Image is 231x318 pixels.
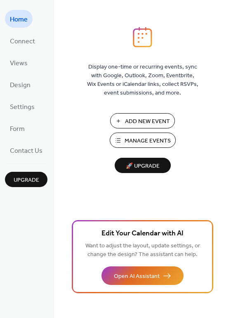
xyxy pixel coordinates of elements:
[120,161,166,172] span: 🚀 Upgrade
[5,76,35,93] a: Design
[10,57,28,70] span: Views
[125,137,171,145] span: Manage Events
[10,35,35,48] span: Connect
[85,240,200,260] span: Want to adjust the layout, update settings, or change the design? The assistant can help.
[5,141,47,159] a: Contact Us
[10,13,28,26] span: Home
[5,172,47,187] button: Upgrade
[5,32,40,50] a: Connect
[110,113,175,128] button: Add New Event
[10,145,42,157] span: Contact Us
[133,27,152,47] img: logo_icon.svg
[87,63,198,97] span: Display one-time or recurring events, sync with Google, Outlook, Zoom, Eventbrite, Wix Events or ...
[110,133,176,148] button: Manage Events
[5,10,33,28] a: Home
[114,272,160,281] span: Open AI Assistant
[125,117,170,126] span: Add New Event
[10,79,31,92] span: Design
[10,123,25,135] span: Form
[5,119,30,137] a: Form
[101,228,184,240] span: Edit Your Calendar with AI
[5,97,40,115] a: Settings
[115,158,171,173] button: 🚀 Upgrade
[10,101,35,114] span: Settings
[14,176,39,185] span: Upgrade
[101,266,184,285] button: Open AI Assistant
[5,54,33,71] a: Views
